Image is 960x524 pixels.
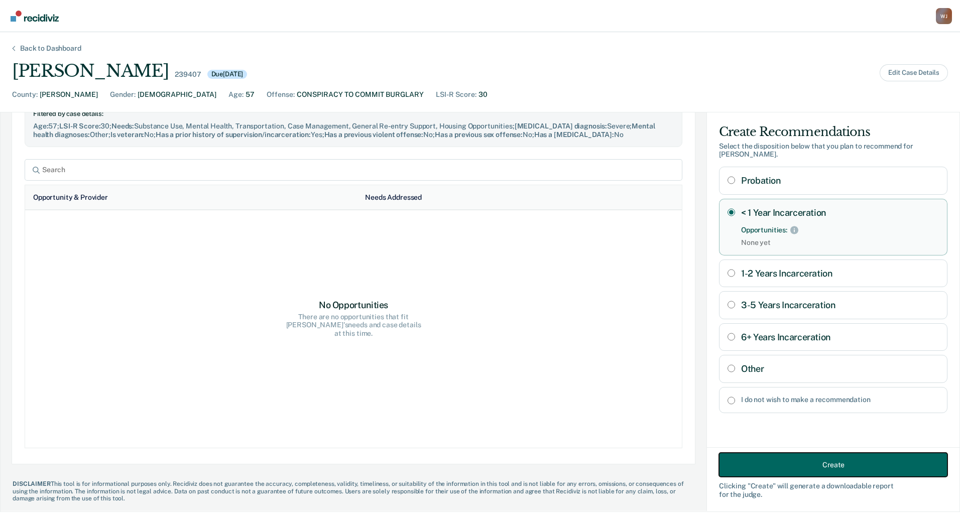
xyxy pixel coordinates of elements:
[138,89,216,100] div: [DEMOGRAPHIC_DATA]
[741,226,787,235] div: Opportunities:
[40,89,98,100] div: [PERSON_NAME]
[33,122,48,130] span: Age :
[741,268,939,279] label: 1-2 Years Incarceration
[110,130,144,139] span: Is veteran :
[267,89,295,100] div: Offense :
[324,130,424,139] span: Has a previous violent offense :
[110,89,136,100] div: Gender :
[175,70,201,79] div: 239407
[207,70,248,79] div: Due [DATE]
[33,110,674,118] div: Filtered by case details:
[8,44,93,53] div: Back to Dashboard
[719,142,947,159] div: Select the disposition below that you plan to recommend for [PERSON_NAME] .
[936,8,952,24] button: Profile dropdown button
[534,130,614,139] span: Has a [MEDICAL_DATA] :
[13,480,51,487] span: DISCLAIMER
[33,122,674,139] div: 57 ; 30 ; Substance Use, Mental Health, Transportation, Case Management, General Re-entry Support...
[719,453,947,477] button: Create
[741,176,939,187] label: Probation
[741,238,939,247] span: None yet
[228,89,244,100] div: Age :
[1,480,706,502] div: This tool is for informational purposes only. Recidiviz does not guarantee the accuracy, complete...
[936,8,952,24] div: W J
[156,130,311,139] span: Has a prior history of supervision/incarceration :
[319,300,388,311] span: No Opportunities
[741,207,939,218] label: < 1 Year Incarceration
[435,130,523,139] span: Has a previous sex offense :
[12,89,38,100] div: County :
[515,122,608,130] span: [MEDICAL_DATA] diagnosis :
[741,364,939,375] label: Other
[365,193,422,202] div: Needs Addressed
[33,193,108,202] div: Opportunity & Provider
[59,122,100,130] span: LSI-R Score :
[719,124,947,140] div: Create Recommendations
[719,482,947,499] div: Clicking " Create " will generate a downloadable report for the judge.
[246,89,255,100] div: 57
[478,89,488,100] div: 30
[880,64,948,81] button: Edit Case Details
[12,61,169,81] div: [PERSON_NAME]
[297,89,424,100] div: CONSPIRACY TO COMMIT BURGLARY
[741,396,939,404] label: I do not wish to make a recommendation
[33,122,655,139] span: Mental health diagnoses :
[111,122,134,130] span: Needs :
[11,11,59,22] img: Recidiviz
[25,159,682,181] input: Search
[741,332,939,343] label: 6+ Years Incarceration
[741,300,939,311] label: 3-5 Years Incarceration
[282,300,425,338] div: There are no opportunities that fit [PERSON_NAME]'s needs and case details at this time.
[436,89,476,100] div: LSI-R Score :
